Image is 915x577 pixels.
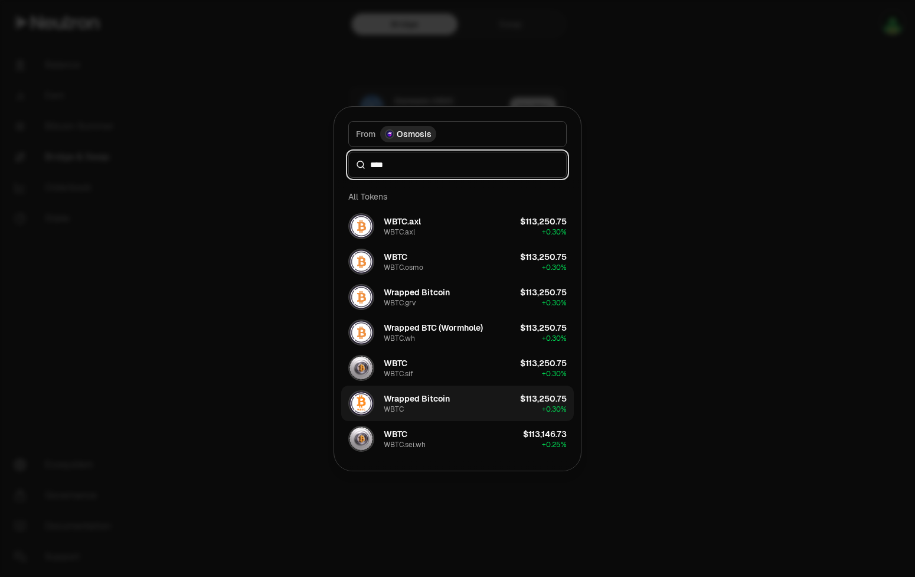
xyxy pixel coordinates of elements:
[384,298,416,308] div: WBTC.grv
[384,263,423,272] div: WBTC.osmo
[384,322,483,334] div: Wrapped BTC (Wormhole)
[520,322,567,334] div: $113,250.75
[542,227,567,237] span: + 0.30%
[341,185,574,208] div: All Tokens
[341,386,574,421] button: WBTC LogoWrapped BitcoinWBTC$113,250.75+0.30%
[384,428,407,440] div: WBTC
[542,263,567,272] span: + 0.30%
[341,350,574,386] button: WBTC.sif LogoWBTCWBTC.sif$113,250.75+0.30%
[348,121,567,147] button: FromOsmosis LogoOsmosis
[520,251,567,263] div: $113,250.75
[384,286,450,298] div: Wrapped Bitcoin
[384,393,450,405] div: Wrapped Bitcoin
[349,427,373,451] img: WBTC.sei.wh Logo
[520,393,567,405] div: $113,250.75
[341,208,574,244] button: WBTC.axl LogoWBTC.axlWBTC.axl$113,250.75+0.30%
[349,250,373,273] img: WBTC.osmo Logo
[542,334,567,343] span: + 0.30%
[542,440,567,449] span: + 0.25%
[349,285,373,309] img: WBTC.grv Logo
[384,334,415,343] div: WBTC.wh
[384,440,426,449] div: WBTC.sei.wh
[384,227,415,237] div: WBTC.axl
[349,356,373,380] img: WBTC.sif Logo
[341,244,574,279] button: WBTC.osmo LogoWBTCWBTC.osmo$113,250.75+0.30%
[397,128,432,140] span: Osmosis
[341,279,574,315] button: WBTC.grv LogoWrapped BitcoinWBTC.grv$113,250.75+0.30%
[341,315,574,350] button: WBTC.wh LogoWrapped BTC (Wormhole)WBTC.wh$113,250.75+0.30%
[384,357,407,369] div: WBTC
[542,298,567,308] span: + 0.30%
[523,428,567,440] div: $113,146.73
[520,286,567,298] div: $113,250.75
[520,216,567,227] div: $113,250.75
[384,369,413,379] div: WBTC.sif
[356,128,375,140] span: From
[542,405,567,414] span: + 0.30%
[384,216,421,227] div: WBTC.axl
[542,369,567,379] span: + 0.30%
[386,131,393,138] img: Osmosis Logo
[384,251,407,263] div: WBTC
[520,357,567,369] div: $113,250.75
[384,405,404,414] div: WBTC
[349,392,373,415] img: WBTC Logo
[349,321,373,344] img: WBTC.wh Logo
[341,421,574,457] button: WBTC.sei.wh LogoWBTCWBTC.sei.wh$113,146.73+0.25%
[349,214,373,238] img: WBTC.axl Logo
